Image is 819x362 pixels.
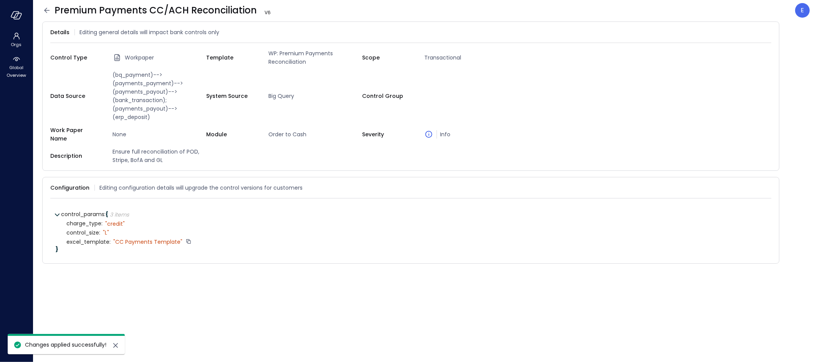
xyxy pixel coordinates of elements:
button: close [111,341,120,350]
span: Details [50,28,69,36]
span: Data Source [50,92,100,100]
div: Info [424,130,518,139]
div: " CC Payments Template" [113,238,182,245]
span: Global Overview [5,64,28,79]
div: Global Overview [2,54,31,80]
span: V 6 [261,9,274,17]
span: charge_type [66,221,103,226]
span: WP: Premium Payments Reconciliation [265,49,362,66]
span: Control Group [362,92,412,100]
span: Module [206,130,256,139]
div: } [56,246,766,252]
span: : [109,238,111,246]
span: Editing general details will impact bank controls only [79,28,219,36]
span: (bq_payment)-->(payments_payment)-->(payments_payout)-->(bank_transaction);(payments_payout)-->(e... [109,71,206,121]
span: Premium Payments CC/ACH Reconciliation [55,4,274,17]
span: control_size [66,230,100,236]
span: Template [206,53,256,62]
div: Eleanor Yehudai [795,3,810,18]
span: : [101,220,103,227]
span: Control Type [50,53,100,62]
span: Editing configuration details will upgrade the control versions for customers [99,183,303,192]
div: Orgs [2,31,31,49]
div: 3 items [110,212,129,217]
span: Ensure full reconciliation of POD, Stripe, BofA and GL [109,147,206,164]
span: Changes applied successfully! [25,341,106,349]
span: Scope [362,53,412,62]
span: : [99,229,100,236]
span: excel_template [66,239,111,245]
span: Big Query [265,92,362,100]
span: Order to Cash [265,130,362,139]
span: Work Paper Name [50,126,100,143]
p: E [801,6,804,15]
div: " L" [103,229,109,236]
span: Configuration [50,183,89,192]
span: Transactional [421,53,518,62]
span: Orgs [11,41,22,48]
span: : [104,210,106,218]
span: Description [50,152,100,160]
span: System Source [206,92,256,100]
div: Workpaper [113,53,206,62]
div: " credit" [105,220,125,227]
span: None [109,130,206,139]
span: { [106,210,108,218]
span: control_params [61,210,106,218]
span: Severity [362,130,412,139]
